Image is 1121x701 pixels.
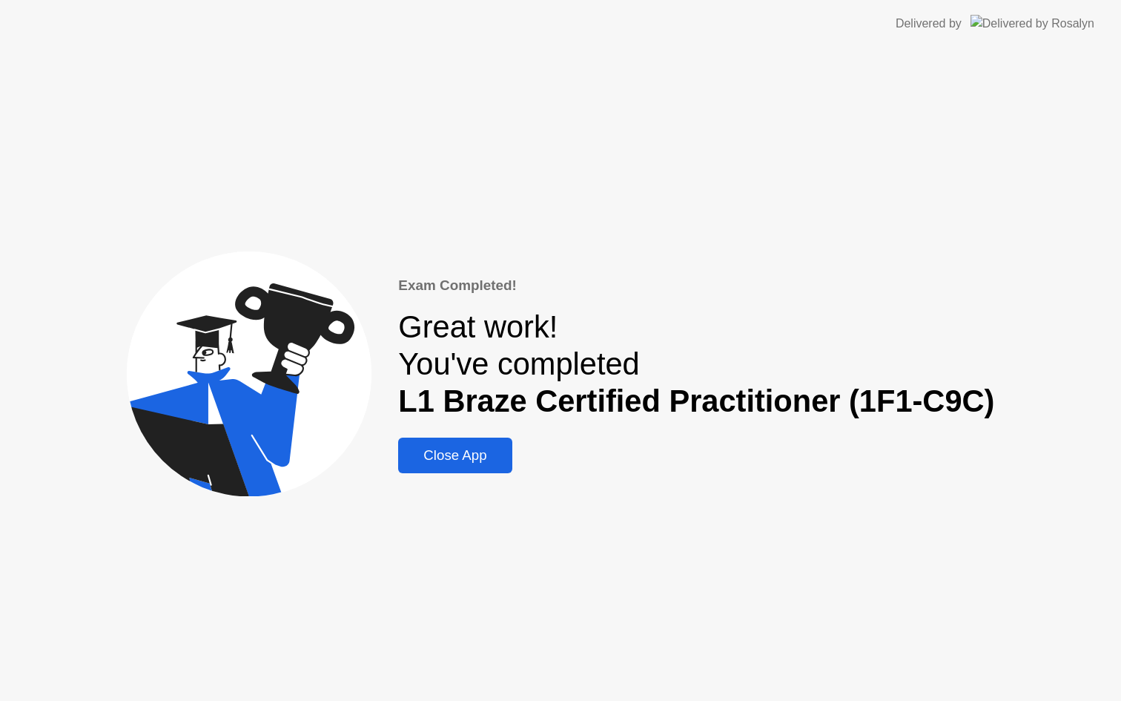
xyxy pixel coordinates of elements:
[398,309,994,420] div: Great work! You've completed
[398,384,994,418] b: L1 Braze Certified Practitioner (1F1-C9C)
[403,447,507,464] div: Close App
[398,275,994,296] div: Exam Completed!
[970,15,1094,32] img: Delivered by Rosalyn
[398,438,512,473] button: Close App
[896,15,962,33] div: Delivered by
